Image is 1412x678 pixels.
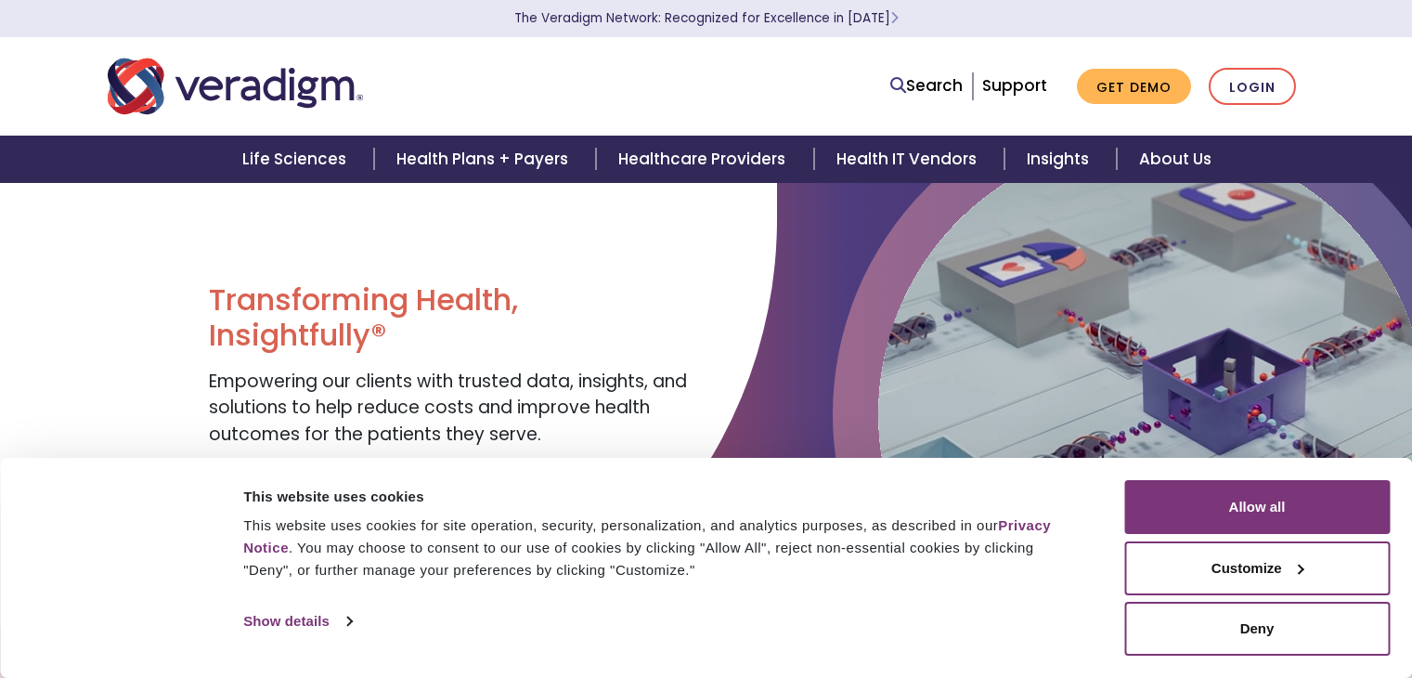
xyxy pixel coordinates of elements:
[209,282,692,354] h1: Transforming Health, Insightfully®
[243,515,1082,581] div: This website uses cookies for site operation, security, personalization, and analytics purposes, ...
[514,9,899,27] a: The Veradigm Network: Recognized for Excellence in [DATE]Learn More
[890,9,899,27] span: Learn More
[982,74,1047,97] a: Support
[1077,69,1191,105] a: Get Demo
[596,136,813,183] a: Healthcare Providers
[220,136,374,183] a: Life Sciences
[243,486,1082,508] div: This website uses cookies
[1117,136,1234,183] a: About Us
[814,136,1004,183] a: Health IT Vendors
[890,73,963,98] a: Search
[1124,480,1390,534] button: Allow all
[243,607,351,635] a: Show details
[1124,541,1390,595] button: Customize
[1004,136,1117,183] a: Insights
[1124,602,1390,656] button: Deny
[108,56,363,117] img: Veradigm logo
[1209,68,1296,106] a: Login
[374,136,596,183] a: Health Plans + Payers
[209,369,687,447] span: Empowering our clients with trusted data, insights, and solutions to help reduce costs and improv...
